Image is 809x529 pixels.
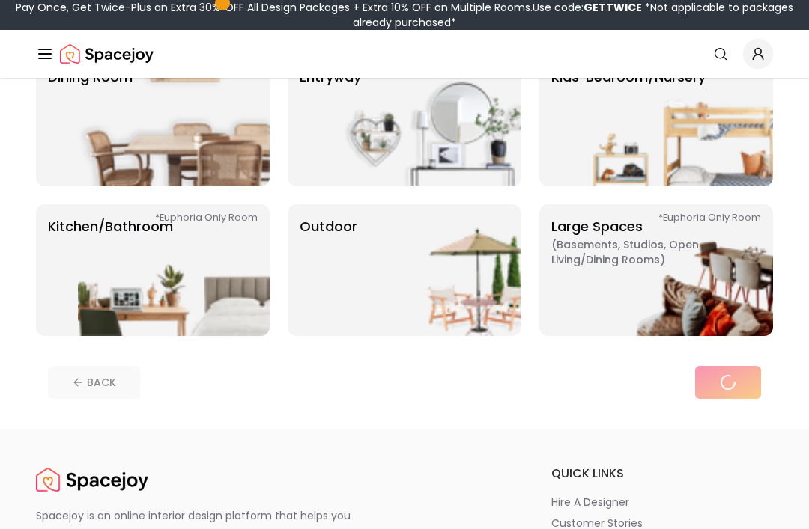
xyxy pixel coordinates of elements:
[300,216,357,324] p: Outdoor
[300,67,361,174] p: entryway
[551,67,706,174] p: Kids' Bedroom/Nursery
[36,30,773,78] nav: Global
[551,216,739,324] p: Large Spaces
[581,204,773,336] img: Large Spaces *Euphoria Only
[60,39,154,69] a: Spacejoy
[48,216,173,324] p: Kitchen/Bathroom
[78,55,270,186] img: Dining Room
[330,55,521,186] img: entryway
[48,67,133,174] p: Dining Room
[330,204,521,336] img: Outdoor
[551,465,773,483] h6: quick links
[551,495,773,510] a: hire a designer
[551,237,739,267] span: ( Basements, Studios, Open living/dining rooms )
[78,204,270,336] img: Kitchen/Bathroom *Euphoria Only
[551,495,629,510] p: hire a designer
[36,465,148,495] img: Spacejoy Logo
[60,39,154,69] img: Spacejoy Logo
[581,55,773,186] img: Kids' Bedroom/Nursery
[36,465,148,495] a: Spacejoy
